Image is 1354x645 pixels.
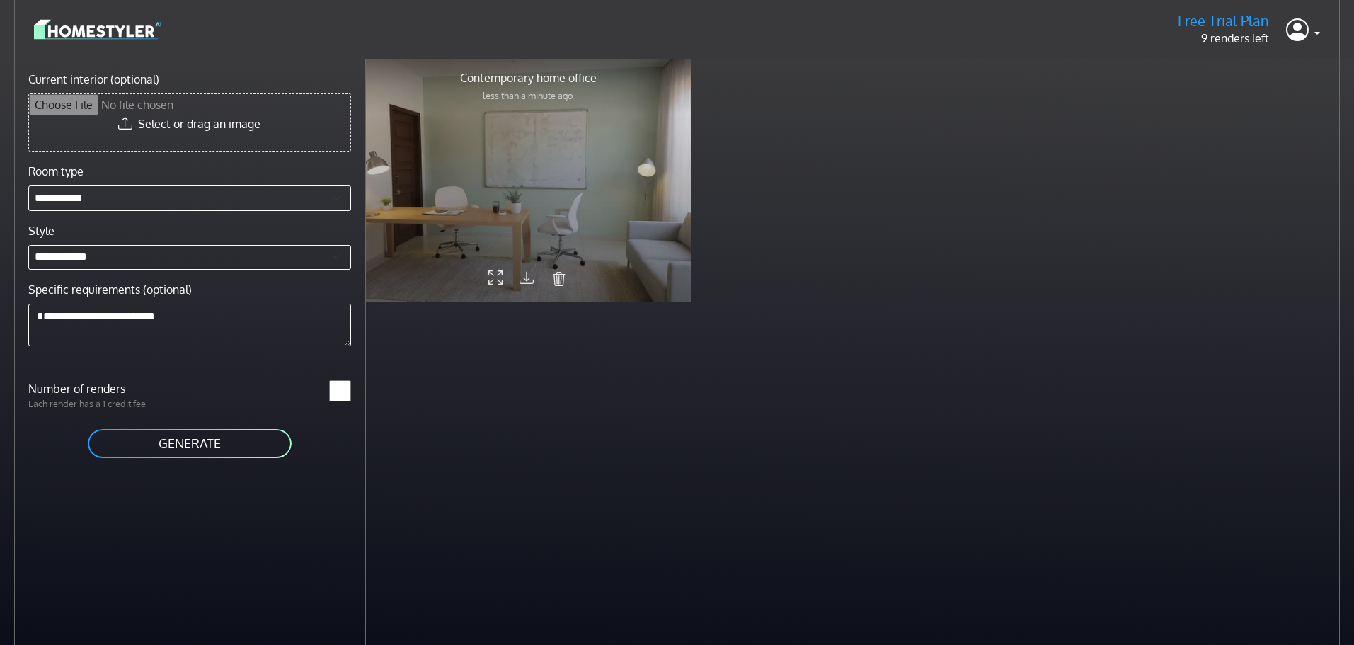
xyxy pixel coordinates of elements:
p: Contemporary home office [460,69,597,86]
p: Each render has a 1 credit fee [20,397,190,411]
button: GENERATE [86,428,293,460]
label: Room type [28,163,84,180]
label: Style [28,222,54,239]
label: Specific requirements (optional) [28,281,192,298]
label: Current interior (optional) [28,71,159,88]
h5: Free Trial Plan [1178,12,1269,30]
p: less than a minute ago [460,89,597,103]
img: logo-3de290ba35641baa71223ecac5eacb59cb85b4c7fdf211dc9aaecaaee71ea2f8.svg [34,17,161,42]
label: Number of renders [20,380,190,397]
p: 9 renders left [1178,30,1269,47]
